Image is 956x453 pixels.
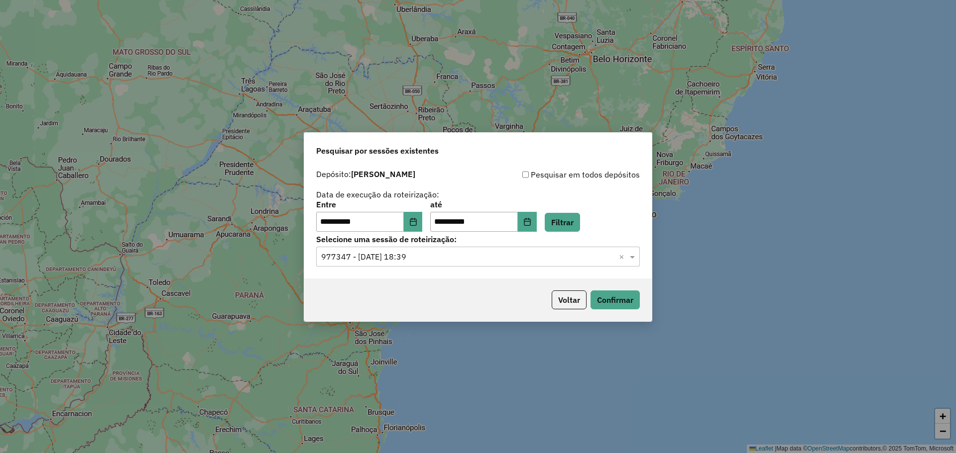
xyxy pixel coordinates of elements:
[316,198,422,210] label: Entre
[619,251,627,263] span: Clear all
[404,212,423,232] button: Choose Date
[545,213,580,232] button: Filtrar
[316,233,640,245] label: Selecione uma sessão de roteirização:
[316,145,439,157] span: Pesquisar por sessões existentes
[316,168,415,180] label: Depósito:
[316,188,439,200] label: Data de execução da roteirização:
[552,290,587,309] button: Voltar
[518,212,537,232] button: Choose Date
[478,169,640,181] div: Pesquisar em todos depósitos
[351,169,415,179] strong: [PERSON_NAME]
[591,290,640,309] button: Confirmar
[430,198,536,210] label: até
